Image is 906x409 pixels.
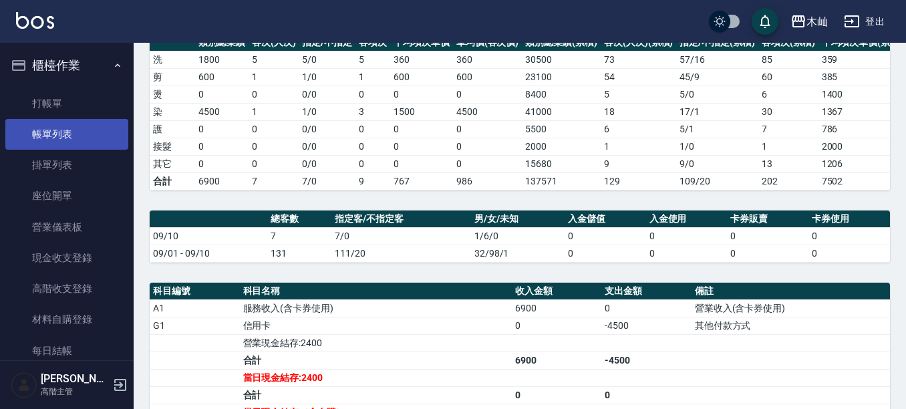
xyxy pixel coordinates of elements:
[646,211,728,228] th: 入金使用
[453,86,522,103] td: 0
[390,155,453,172] td: 0
[240,369,512,386] td: 當日現金結存:2400
[758,120,818,138] td: 7
[522,138,601,155] td: 2000
[150,172,195,190] td: 合計
[390,68,453,86] td: 600
[331,245,470,262] td: 111/20
[5,150,128,180] a: 掛單列表
[299,68,355,86] td: 1 / 0
[601,172,677,190] td: 129
[390,120,453,138] td: 0
[267,227,331,245] td: 7
[195,120,249,138] td: 0
[249,120,299,138] td: 0
[676,172,758,190] td: 109/20
[758,68,818,86] td: 60
[758,103,818,120] td: 30
[727,227,808,245] td: 0
[355,103,390,120] td: 3
[522,68,601,86] td: 23100
[453,155,522,172] td: 0
[601,68,677,86] td: 54
[390,172,453,190] td: 767
[299,120,355,138] td: 0 / 0
[355,51,390,68] td: 5
[839,9,890,34] button: 登出
[676,138,758,155] td: 1 / 0
[355,155,390,172] td: 0
[150,299,240,317] td: A1
[808,245,890,262] td: 0
[355,68,390,86] td: 1
[752,8,778,35] button: save
[195,51,249,68] td: 1800
[150,211,890,263] table: a dense table
[601,283,692,300] th: 支出金額
[453,138,522,155] td: 0
[758,51,818,68] td: 85
[195,155,249,172] td: 0
[758,172,818,190] td: 202
[150,155,195,172] td: 其它
[355,138,390,155] td: 0
[471,227,565,245] td: 1/6/0
[727,245,808,262] td: 0
[299,138,355,155] td: 0 / 0
[512,386,602,404] td: 0
[195,138,249,155] td: 0
[240,283,512,300] th: 科目名稱
[5,180,128,211] a: 座位開單
[512,283,602,300] th: 收入金額
[41,372,109,386] h5: [PERSON_NAME]
[150,227,267,245] td: 09/10
[522,51,601,68] td: 30500
[453,120,522,138] td: 0
[5,212,128,243] a: 營業儀表板
[249,103,299,120] td: 1
[512,299,602,317] td: 6900
[150,120,195,138] td: 護
[195,86,249,103] td: 0
[5,335,128,366] a: 每日結帳
[249,51,299,68] td: 5
[646,227,728,245] td: 0
[5,88,128,119] a: 打帳單
[512,317,602,334] td: 0
[727,211,808,228] th: 卡券販賣
[692,317,890,334] td: 其他付款方式
[676,86,758,103] td: 5 / 0
[808,227,890,245] td: 0
[240,386,512,404] td: 合計
[355,86,390,103] td: 0
[522,172,601,190] td: 137571
[150,103,195,120] td: 染
[249,138,299,155] td: 0
[240,317,512,334] td: 信用卡
[355,120,390,138] td: 0
[41,386,109,398] p: 高階主管
[565,211,646,228] th: 入金儲值
[808,211,890,228] th: 卡券使用
[390,103,453,120] td: 1500
[150,51,195,68] td: 洗
[390,138,453,155] td: 0
[601,155,677,172] td: 9
[240,334,512,352] td: 營業現金結存:2400
[522,155,601,172] td: 15680
[758,155,818,172] td: 13
[240,299,512,317] td: 服務收入(含卡券使用)
[5,243,128,273] a: 現金收支登錄
[150,317,240,334] td: G1
[299,172,355,190] td: 7/0
[522,86,601,103] td: 8400
[692,283,890,300] th: 備註
[331,227,470,245] td: 7/0
[601,86,677,103] td: 5
[676,103,758,120] td: 17 / 1
[150,68,195,86] td: 剪
[11,372,37,398] img: Person
[758,86,818,103] td: 6
[676,51,758,68] td: 57 / 16
[453,172,522,190] td: 986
